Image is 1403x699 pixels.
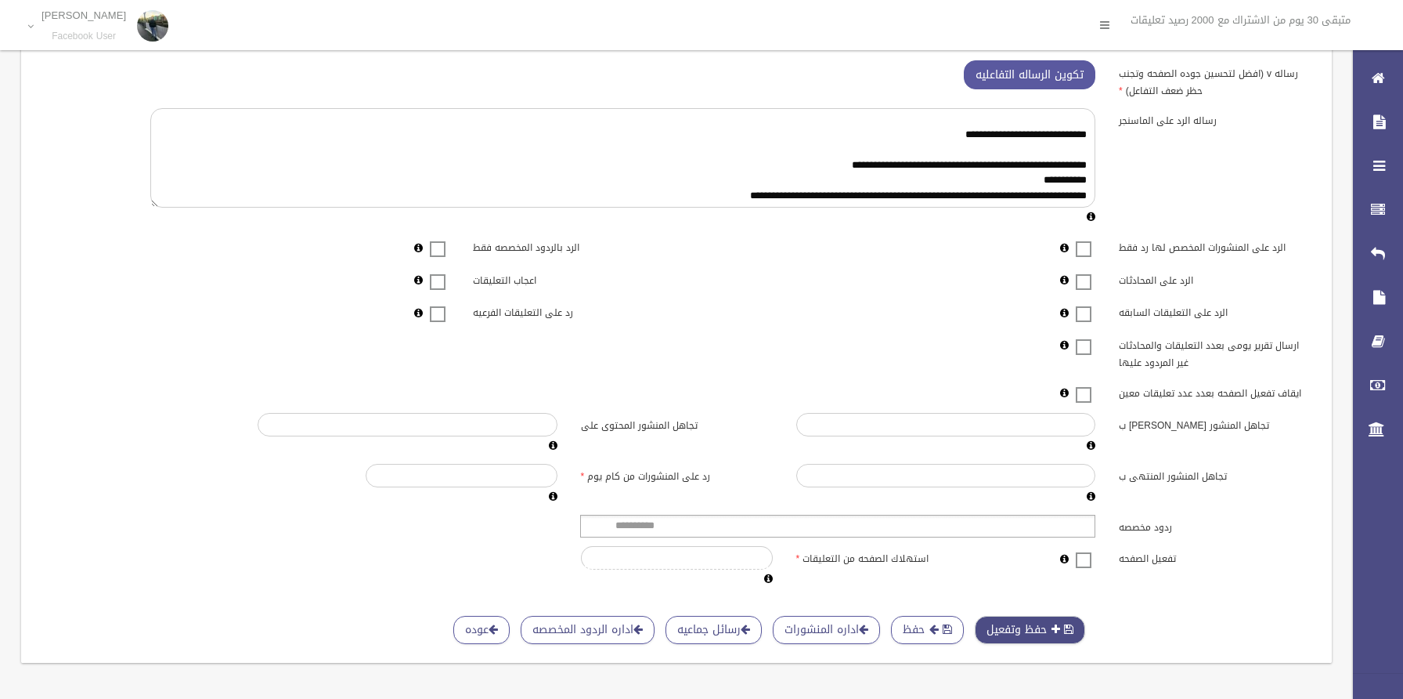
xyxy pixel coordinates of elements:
[773,616,880,645] a: اداره المنشورات
[453,616,510,645] a: عوده
[784,546,1000,568] label: استهلاك الصفحه من التعليقات
[1107,300,1322,322] label: الرد على التعليقات السابقه
[1107,515,1322,537] label: ردود مخصصه
[1107,267,1322,289] label: الرد على المحادثات
[891,616,964,645] button: حفظ
[461,300,676,322] label: رد على التعليقات الفرعيه
[1107,464,1322,486] label: تجاهل المنشور المنتهى ب
[975,616,1085,645] button: حفظ وتفعيل
[569,413,784,435] label: تجاهل المنشور المحتوى على
[569,464,784,486] label: رد على المنشورات من كام يوم
[1107,546,1322,568] label: تفعيل الصفحه
[461,267,676,289] label: اعجاب التعليقات
[964,60,1095,89] button: تكوين الرساله التفاعليه
[1107,235,1322,257] label: الرد على المنشورات المخصص لها رد فقط
[521,616,655,645] a: اداره الردود المخصصه
[41,9,126,21] p: [PERSON_NAME]
[1107,60,1322,100] label: رساله v (افضل لتحسين جوده الصفحه وتجنب حظر ضعف التفاعل)
[1107,413,1322,435] label: تجاهل المنشور [PERSON_NAME] ب
[41,31,126,42] small: Facebook User
[1107,332,1322,371] label: ارسال تقرير يومى بعدد التعليقات والمحادثات غير المردود عليها
[1107,108,1322,130] label: رساله الرد على الماسنجر
[461,235,676,257] label: الرد بالردود المخصصه فقط
[665,616,762,645] a: رسائل جماعيه
[1107,380,1322,402] label: ايقاف تفعيل الصفحه بعدد عدد تعليقات معين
